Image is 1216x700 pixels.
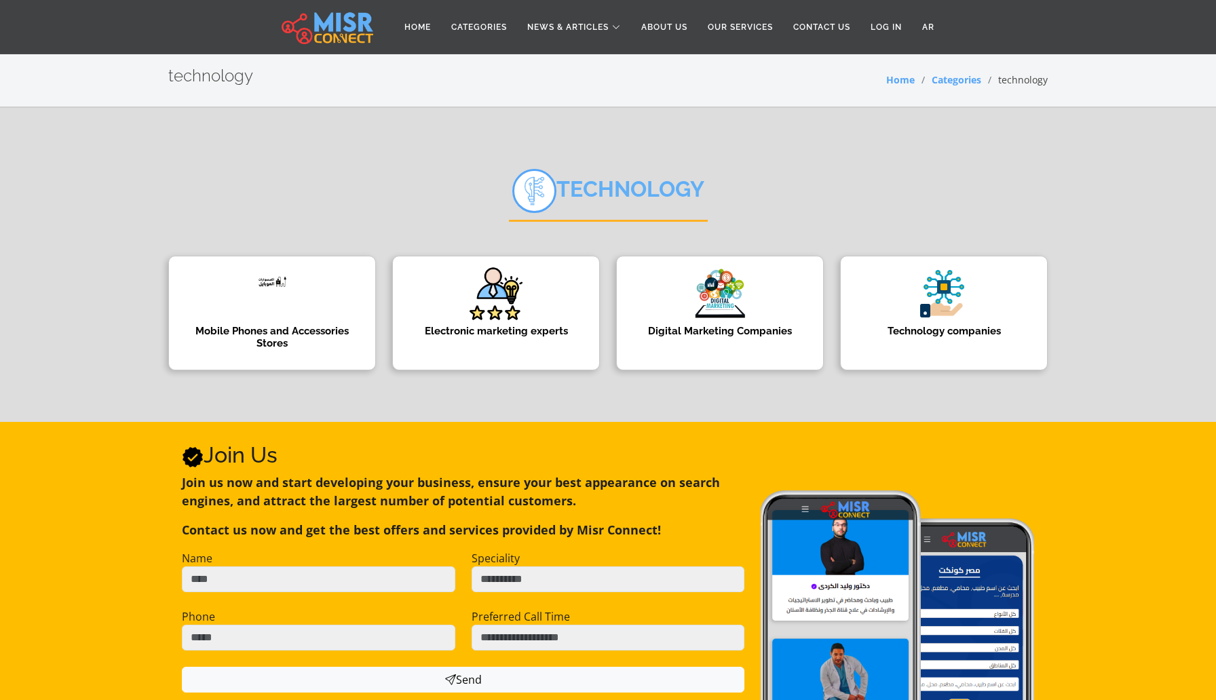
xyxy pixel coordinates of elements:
li: technology [981,73,1048,87]
h4: Electronic marketing experts [413,325,579,337]
img: X799JGE6DgLB5sA33tKN.png [917,267,971,321]
a: AR [912,14,945,40]
a: Categories [441,14,517,40]
img: MA5wArjRvwKWFfjaN4Ye.png [245,267,299,297]
label: Phone [182,608,215,625]
h4: Digital Marketing Companies [637,325,803,337]
label: Name [182,550,212,566]
h4: Mobile Phones and Accessories Stores [189,325,355,349]
a: Our Services [698,14,783,40]
p: Contact us now and get the best offers and services provided by Misr Connect! [182,521,744,539]
a: Electronic marketing experts [384,256,608,370]
h2: technology [509,169,708,222]
img: main.misr_connect [282,10,373,44]
a: About Us [631,14,698,40]
button: Send [182,667,744,693]
a: Mobile Phones and Accessories Stores [160,256,384,370]
h2: Join Us [182,442,744,468]
a: News & Articles [517,14,631,40]
a: Home [886,73,915,86]
img: nOEFWwDcgpgcOxvt1lv3.png [693,267,747,319]
label: Preferred Call Time [472,608,570,625]
a: Digital Marketing Companies [608,256,832,370]
label: Speciality [472,550,520,566]
a: Categories [932,73,981,86]
img: تكنولوجيا [512,169,556,213]
h2: technology [168,66,253,86]
img: ybvB91U8qTTxZTxACbYW.png [469,267,523,321]
a: Contact Us [783,14,860,40]
a: Home [394,14,441,40]
a: Technology companies [832,256,1056,370]
a: Log in [860,14,912,40]
p: Join us now and start developing your business, ensure your best appearance on search engines, an... [182,473,744,510]
svg: Verified account [182,446,204,468]
span: News & Articles [527,21,609,33]
h4: Technology companies [861,325,1027,337]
